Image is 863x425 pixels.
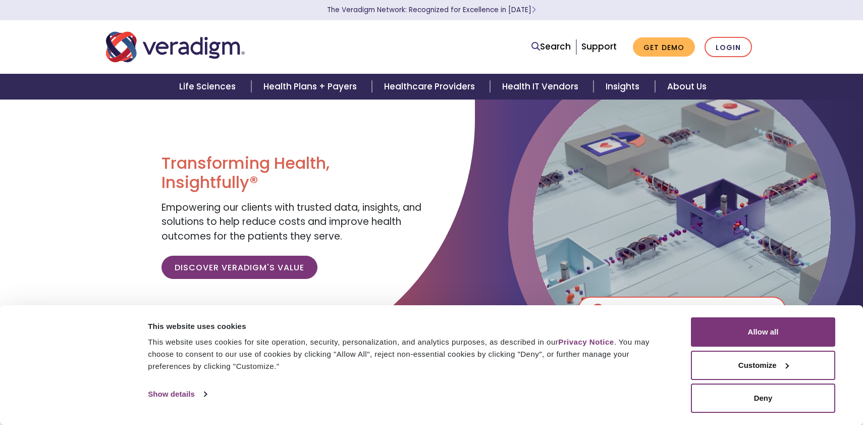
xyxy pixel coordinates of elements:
[558,338,614,346] a: Privacy Notice
[691,384,835,413] button: Deny
[581,40,617,53] a: Support
[251,74,372,100] a: Health Plans + Payers
[691,317,835,347] button: Allow all
[372,74,490,100] a: Healthcare Providers
[490,74,594,100] a: Health IT Vendors
[167,74,251,100] a: Life Sciences
[148,320,668,333] div: This website uses cookies
[327,5,536,15] a: The Veradigm Network: Recognized for Excellence in [DATE]Learn More
[106,30,245,64] img: Veradigm logo
[161,256,317,279] a: Discover Veradigm's Value
[594,74,655,100] a: Insights
[148,387,206,402] a: Show details
[161,154,424,193] h1: Transforming Health, Insightfully®
[633,37,695,57] a: Get Demo
[705,37,752,58] a: Login
[148,336,668,372] div: This website uses cookies for site operation, security, personalization, and analytics purposes, ...
[691,351,835,380] button: Customize
[161,201,421,243] span: Empowering our clients with trusted data, insights, and solutions to help reduce costs and improv...
[531,40,571,54] a: Search
[531,5,536,15] span: Learn More
[655,74,719,100] a: About Us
